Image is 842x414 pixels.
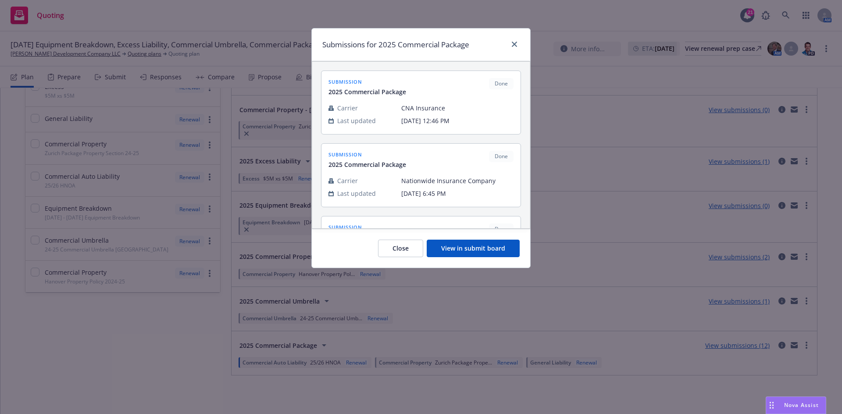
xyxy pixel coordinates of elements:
[401,103,514,113] span: CNA Insurance
[328,223,406,231] span: submission
[322,39,469,50] h1: Submissions for 2025 Commercial Package
[328,78,406,85] span: submission
[337,189,376,198] span: Last updated
[509,39,520,50] a: close
[427,240,520,257] button: View in submit board
[784,401,819,409] span: Nova Assist
[401,176,514,185] span: Nationwide Insurance Company
[401,116,514,125] span: [DATE] 12:46 PM
[337,103,358,113] span: Carrier
[337,176,358,185] span: Carrier
[492,152,510,160] span: Done
[766,396,826,414] button: Nova Assist
[328,151,406,158] span: submission
[766,397,777,414] div: Drag to move
[492,80,510,88] span: Done
[337,116,376,125] span: Last updated
[328,87,406,96] span: 2025 Commercial Package
[328,160,406,169] span: 2025 Commercial Package
[492,225,510,233] span: Done
[401,189,514,198] span: [DATE] 6:45 PM
[378,240,423,257] button: Close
